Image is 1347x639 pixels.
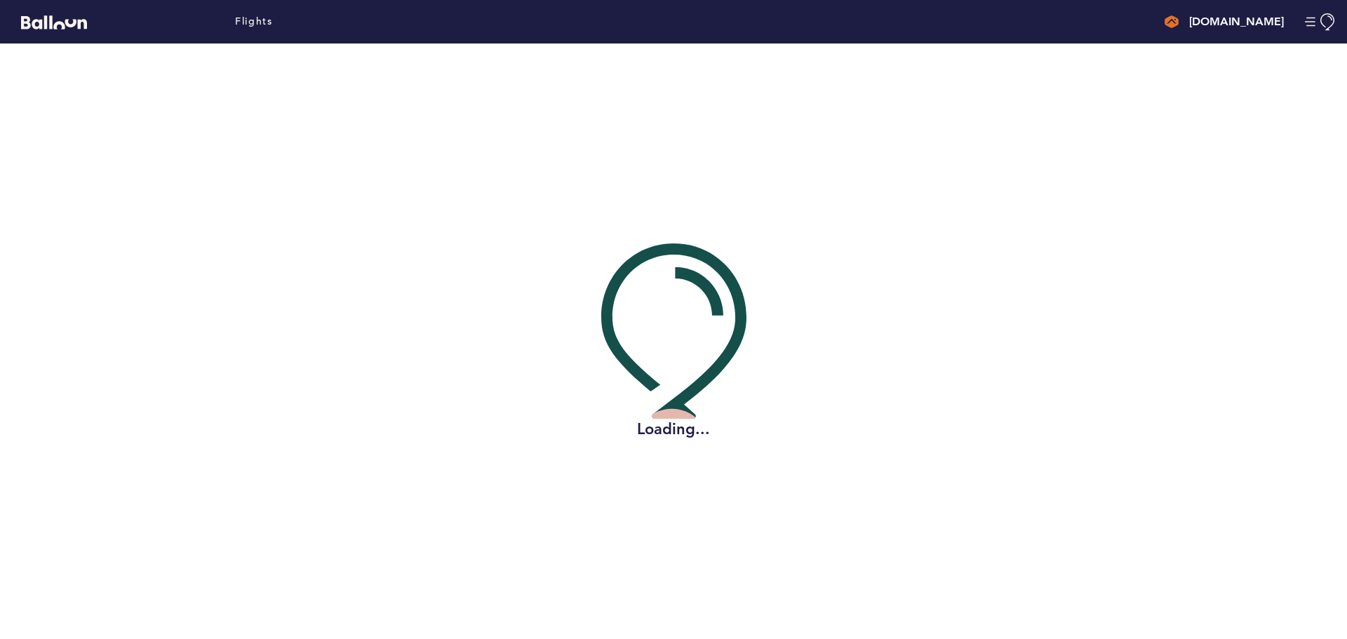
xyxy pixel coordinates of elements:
[601,419,746,440] h2: Loading...
[1305,13,1336,31] button: Manage Account
[1189,13,1284,30] h4: [DOMAIN_NAME]
[235,14,272,29] a: Flights
[21,15,87,29] svg: Balloon
[11,14,87,29] a: Balloon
